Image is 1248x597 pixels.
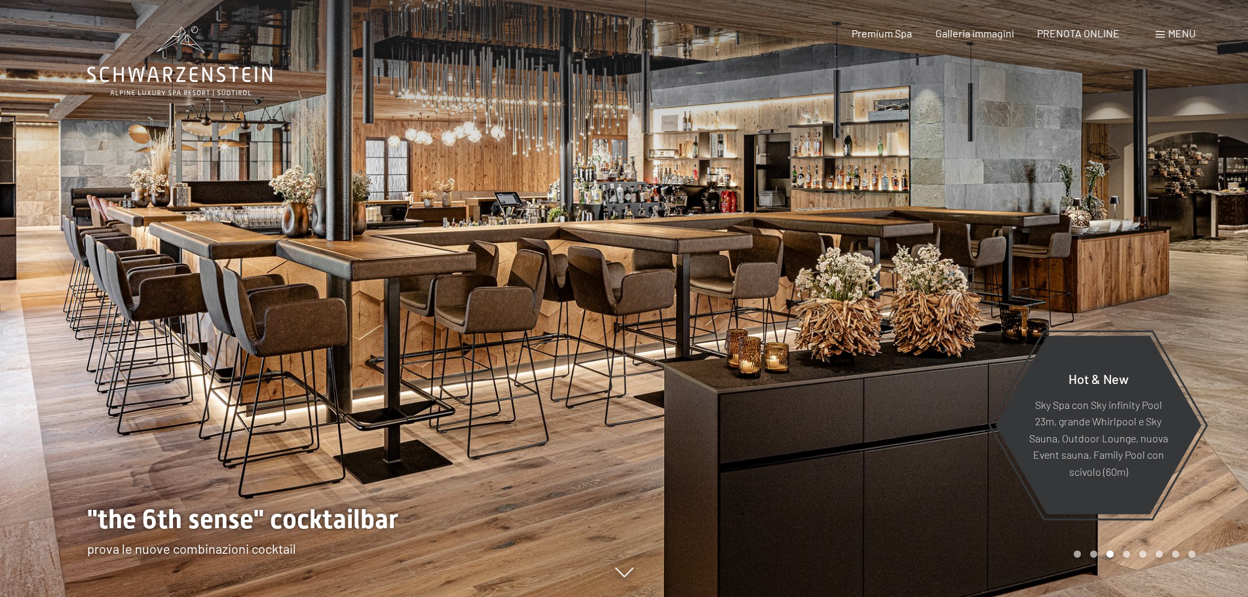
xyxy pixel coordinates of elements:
[1090,550,1097,558] div: Carousel Page 2
[1156,550,1163,558] div: Carousel Page 6
[1069,550,1196,558] div: Carousel Pagination
[1123,550,1130,558] div: Carousel Page 4
[994,335,1202,515] a: Hot & New Sky Spa con Sky infinity Pool 23m, grande Whirlpool e Sky Sauna, Outdoor Lounge, nuova ...
[1172,550,1179,558] div: Carousel Page 7
[1106,550,1114,558] div: Carousel Page 3 (Current Slide)
[1068,370,1129,386] span: Hot & New
[936,27,1014,39] a: Galleria immagini
[1188,550,1196,558] div: Carousel Page 8
[1037,27,1120,39] a: PRENOTA ONLINE
[1074,550,1081,558] div: Carousel Page 1
[852,27,912,39] a: Premium Spa
[1027,396,1169,480] p: Sky Spa con Sky infinity Pool 23m, grande Whirlpool e Sky Sauna, Outdoor Lounge, nuova Event saun...
[1168,27,1196,39] span: Menu
[1139,550,1146,558] div: Carousel Page 5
